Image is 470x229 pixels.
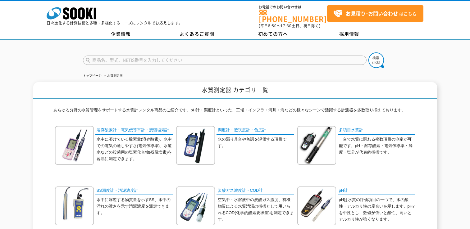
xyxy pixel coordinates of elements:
[268,23,277,29] span: 8:50
[258,30,288,37] span: 初めての方へ
[311,29,387,39] a: 採用情報
[297,126,336,165] img: 多項目水質計
[281,23,292,29] span: 17:30
[47,21,183,25] p: 日々進化する計測技術と多種・多様化するニーズにレンタルでお応えします。
[176,126,215,165] img: 濁度計・透視度計・色度計
[339,197,415,222] p: pHは水質の評価項目の一つで、水の酸性・アルカリ性の度合いを示します。pH7を中性とし、数値が低いと酸性、高いとアルカリ性が強くなります。
[259,5,327,9] span: お電話でのお問い合わせは
[83,56,367,65] input: 商品名、型式、NETIS番号を入力してください
[83,29,159,39] a: 企業情報
[176,186,215,225] img: 炭酸ガス濃度計・COD計
[83,74,102,77] a: トップページ
[218,197,294,222] p: 空気中・水溶液中の炭酸ガス濃度、有機物質による水質汚濁の指標として用いられるCOD(化学的酸素要求量)を測定できます。
[235,29,311,39] a: 初めての方へ
[103,73,123,79] li: 水質測定器
[338,186,415,195] a: pH計
[297,186,336,225] img: pH計
[368,52,384,68] img: btn_search.png
[55,186,94,225] img: SS濁度計・汚泥濃度計
[259,23,320,29] span: (平日 ～ 土日、祝日除く)
[333,9,417,18] span: はこちら
[217,126,294,135] a: 濁度計・透視度計・色度計
[33,82,437,99] h1: 水質測定器 カテゴリ一覧
[346,10,398,17] strong: お見積り･お問い合わせ
[97,136,173,162] p: 水中に溶けている酸素量(溶存酸素)、水中での電気の通しやすさ(電気伝導率)、水道水などの殺菌用の塩素化合物(残留塩素)を容易に測定できます。
[339,136,415,155] p: 一台で水質に関わる複数項目の測定が可能です。pH・溶存酸素・電気伝導率・濁度・塩分が代表的指標です。
[327,5,423,22] a: お見積り･お問い合わせはこちら
[95,126,173,135] a: 溶存酸素計・電気伝導率計・残留塩素計
[53,107,417,117] p: あらゆる分野の水質管理をサポートする水質計レンタル商品のご紹介です。pH計・濁度計といった、工場・インフラ・河川・海などの様々なシーンで活躍する計測器を多数取り揃えております。
[95,186,173,195] a: SS濁度計・汚泥濃度計
[97,197,173,216] p: 水中に浮遊する物質量を示すSS、水中の汚れの濃さを示す汚泥濃度を測定できます。
[259,10,327,22] a: [PHONE_NUMBER]
[338,126,415,135] a: 多項目水質計
[217,186,294,195] a: 炭酸ガス濃度計・COD計
[159,29,235,39] a: よくあるご質問
[55,126,94,165] img: 溶存酸素計・電気伝導率計・残留塩素計
[218,136,294,149] p: 水の濁り具合や色調を評価する項目です。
